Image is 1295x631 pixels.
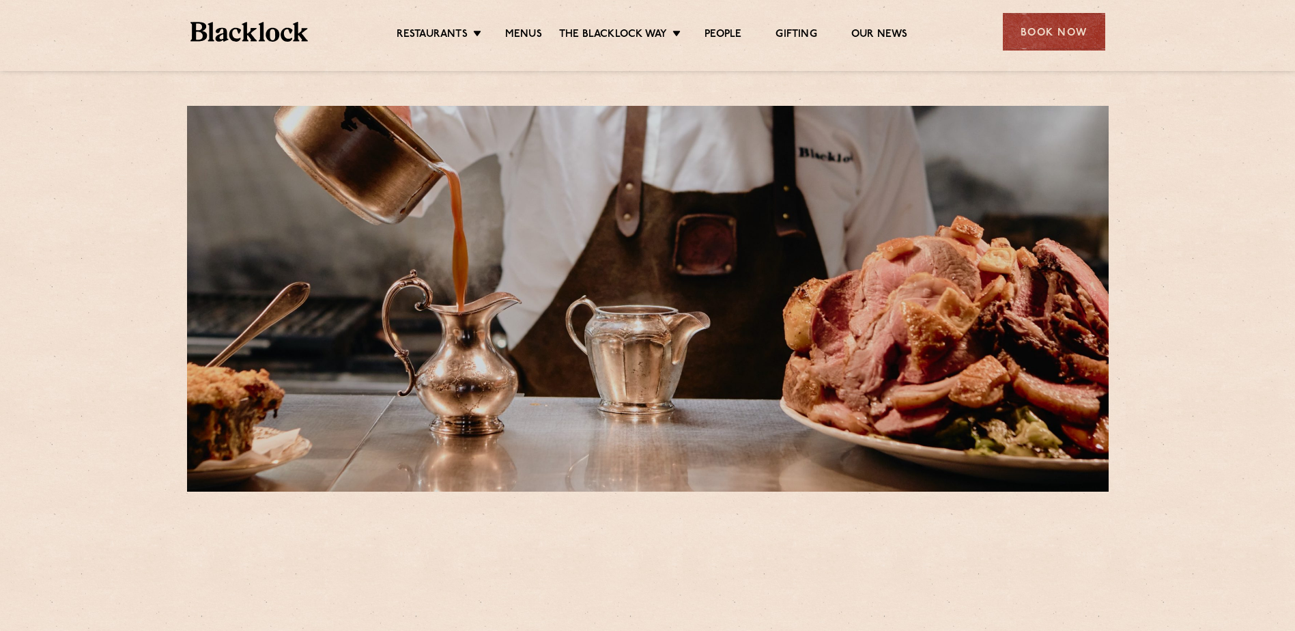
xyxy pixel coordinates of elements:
a: Restaurants [397,28,468,43]
img: BL_Textured_Logo-footer-cropped.svg [190,22,309,42]
a: People [705,28,741,43]
a: Menus [505,28,542,43]
div: Book Now [1003,13,1105,51]
a: The Blacklock Way [559,28,667,43]
a: Our News [851,28,908,43]
a: Gifting [775,28,816,43]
